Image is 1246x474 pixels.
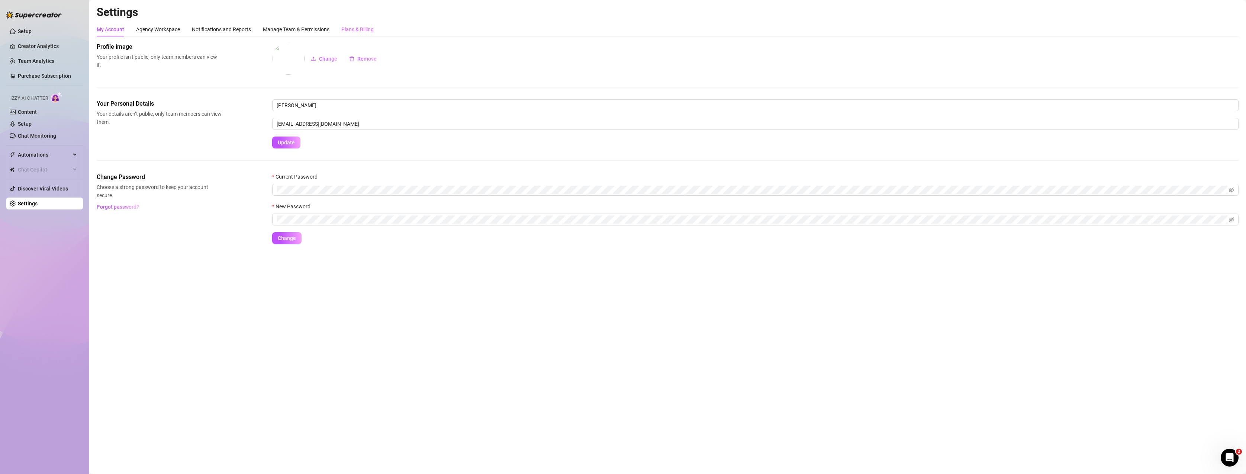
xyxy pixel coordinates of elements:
input: Enter name [272,99,1239,111]
a: Discover Viral Videos [18,186,68,192]
span: 2 [1236,449,1242,455]
input: New Password [277,215,1227,224]
span: upload [311,56,316,61]
div: My Account [97,25,124,33]
a: Creator Analytics [18,40,77,52]
span: Izzy AI Chatter [10,95,48,102]
a: Purchase Subscription [18,73,71,79]
button: Change [305,53,343,65]
span: Your profile isn’t public, only team members can view it. [97,53,222,69]
div: Plans & Billing [341,25,374,33]
div: Manage Team & Permissions [263,25,329,33]
span: Change [278,235,296,241]
button: Forgot password? [97,201,139,213]
span: Chat Copilot [18,164,71,176]
span: Remove [357,56,377,62]
span: Profile image [97,42,222,51]
a: Chat Monitoring [18,133,56,139]
a: Content [18,109,37,115]
div: Notifications and Reports [192,25,251,33]
span: eye-invisible [1229,217,1234,222]
button: Remove [343,53,383,65]
span: Change [319,56,337,62]
label: Current Password [272,173,322,181]
span: Automations [18,149,71,161]
img: Chat Copilot [10,167,15,172]
button: Update [272,137,300,148]
img: profilePics%2FCtfyzPNdzLcSfufNuBeMWQVYq7V2.jpeg [273,43,305,75]
iframe: Intercom live chat [1221,449,1239,467]
input: Current Password [277,186,1227,194]
a: Settings [18,201,38,206]
span: thunderbolt [10,152,16,158]
label: New Password [272,202,315,211]
img: logo-BBDzfeDw.svg [6,11,62,19]
span: eye-invisible [1229,187,1234,192]
span: Choose a strong password to keep your account secure. [97,183,222,199]
span: Your details aren’t public, only team members can view them. [97,110,222,126]
h2: Settings [97,5,1239,19]
a: Setup [18,28,32,34]
div: Agency Workspace [136,25,180,33]
button: Change [272,232,302,244]
span: Change Password [97,173,222,182]
a: Team Analytics [18,58,54,64]
span: Update [278,140,295,145]
span: Your Personal Details [97,99,222,108]
span: delete [349,56,354,61]
a: Setup [18,121,32,127]
span: Forgot password? [97,204,139,210]
img: AI Chatter [51,92,62,103]
input: Enter new email [272,118,1239,130]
